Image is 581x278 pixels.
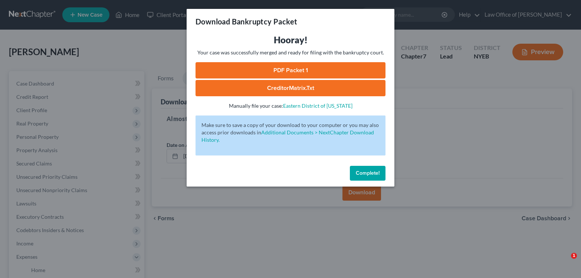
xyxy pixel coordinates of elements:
[196,62,385,78] a: PDF Packet 1
[350,166,385,181] button: Complete!
[196,34,385,46] h3: Hooray!
[196,16,297,27] h3: Download Bankruptcy Packet
[196,102,385,110] p: Manually file your case:
[283,103,352,109] a: Eastern District of [US_STATE]
[201,121,380,144] p: Make sure to save a copy of your download to your computer or you may also access prior downloads in
[356,170,380,176] span: Complete!
[556,253,574,271] iframe: Intercom live chat
[196,49,385,56] p: Your case was successfully merged and ready for filing with the bankruptcy court.
[196,80,385,96] a: CreditorMatrix.txt
[571,253,577,259] span: 1
[201,129,374,143] a: Additional Documents > NextChapter Download History.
